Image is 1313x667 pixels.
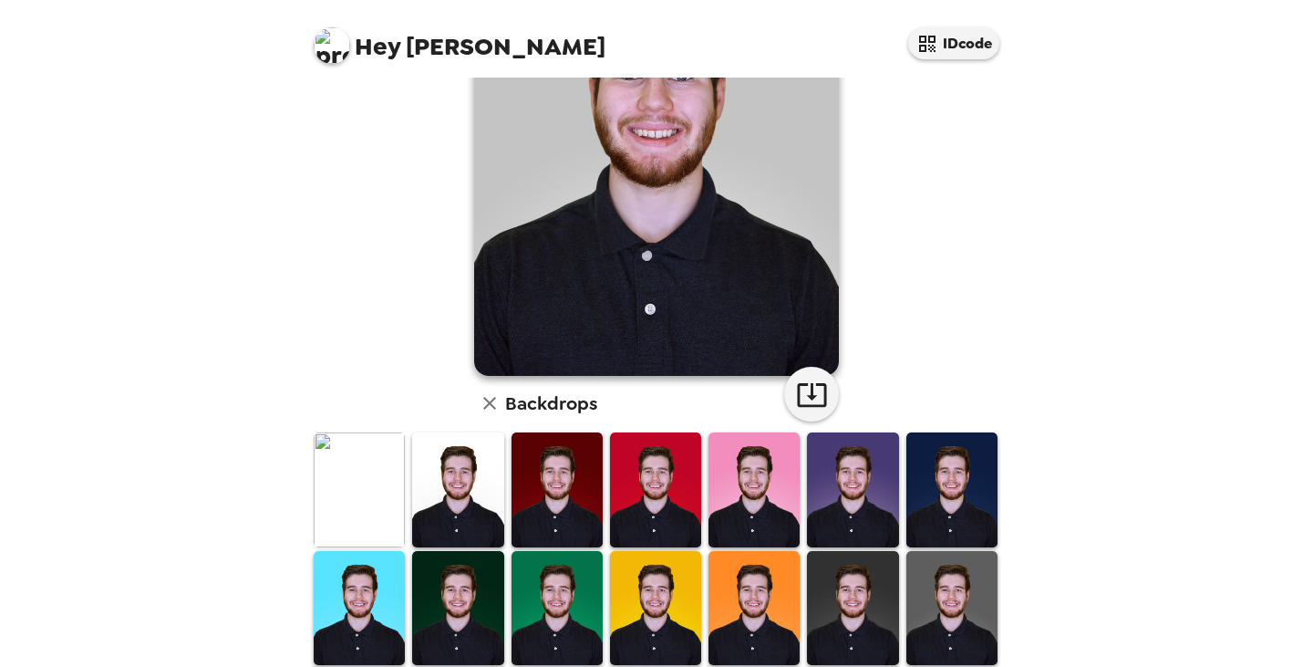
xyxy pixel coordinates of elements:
[505,389,597,418] h6: Backdrops
[314,433,405,547] img: Original
[314,18,605,59] span: [PERSON_NAME]
[355,30,400,63] span: Hey
[908,27,999,59] button: IDcode
[314,27,350,64] img: profile pic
